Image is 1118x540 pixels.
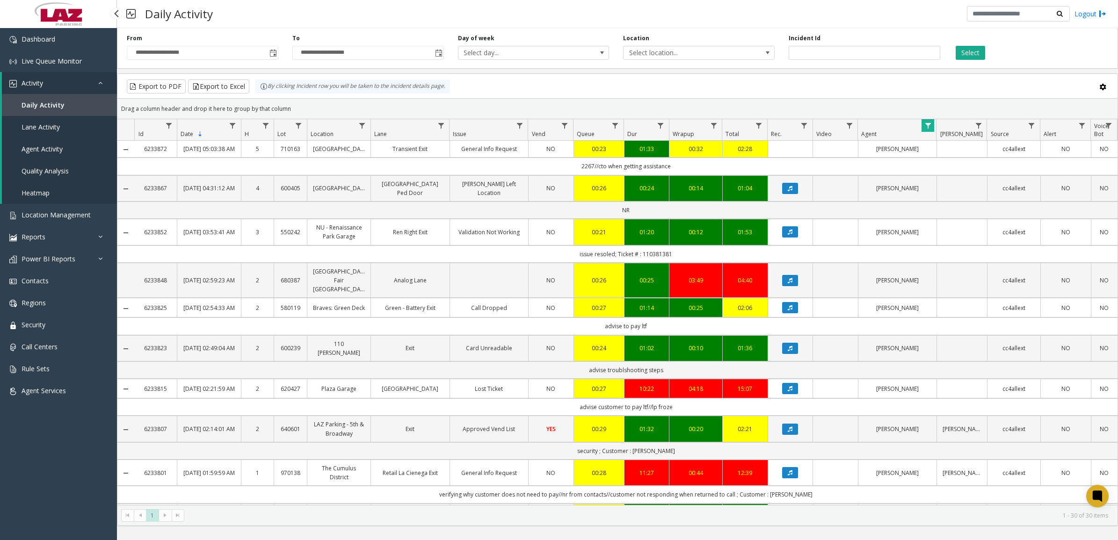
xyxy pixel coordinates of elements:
span: NO [546,276,555,284]
a: Activity [2,72,117,94]
a: Queue Filter Menu [609,119,622,132]
a: [PERSON_NAME] [864,384,931,393]
a: 00:10 [675,344,717,353]
span: Security [22,320,45,329]
a: cc4allext [993,468,1035,477]
span: Daily Activity [22,101,65,109]
span: Call Centers [22,342,58,351]
a: NO [534,344,568,353]
div: 01:02 [630,344,664,353]
a: Id Filter Menu [162,119,175,132]
a: 3 [247,228,269,237]
a: NO [1097,425,1112,433]
a: [GEOGRAPHIC_DATA] Fair [GEOGRAPHIC_DATA] [313,267,365,294]
a: [DATE] 02:14:01 AM [183,425,235,433]
span: Dashboard [22,35,55,43]
a: 00:26 [580,184,618,193]
span: Rule Sets [22,364,50,373]
a: cc4allext [993,425,1035,433]
div: 00:27 [580,384,618,393]
a: [PERSON_NAME] [864,228,931,237]
a: [GEOGRAPHIC_DATA] [313,184,365,193]
img: 'icon' [9,80,17,87]
a: Retail La Cienega Exit [377,468,443,477]
a: Braves: Green Deck [313,303,365,312]
a: Lane Activity [2,116,117,138]
a: Exit [377,344,443,353]
a: NO [534,184,568,193]
span: Regions [22,298,46,307]
a: [PERSON_NAME] [864,344,931,353]
a: [PERSON_NAME] [864,303,931,312]
a: Collapse Details [117,229,134,237]
a: Card Unreadable [456,344,523,353]
span: Location Management [22,210,91,219]
img: 'icon' [9,388,17,395]
a: 2 [247,303,269,312]
a: General Info Request [456,144,523,153]
a: 710163 [280,144,301,153]
a: Voice Bot Filter Menu [1103,119,1115,132]
div: 00:12 [675,228,717,237]
a: [PERSON_NAME] [864,468,931,477]
a: NO [1046,276,1085,285]
img: 'icon' [9,322,17,329]
a: 00:29 [580,425,618,433]
a: 2 [247,276,269,285]
span: NO [546,469,555,477]
button: Export to PDF [127,79,186,94]
td: security ; Customer : [PERSON_NAME] [134,442,1118,460]
a: NO [1097,184,1112,193]
a: Collapse Details [117,385,134,393]
label: Location [623,34,649,43]
a: [GEOGRAPHIC_DATA] [377,384,443,393]
a: [DATE] 02:59:23 AM [183,276,235,285]
a: NO [534,276,568,285]
img: 'icon' [9,234,17,241]
div: 00:14 [675,184,717,193]
label: Incident Id [789,34,820,43]
a: 00:21 [580,228,618,237]
a: [DATE] 01:59:59 AM [183,468,235,477]
div: 04:18 [675,384,717,393]
a: NO [534,144,568,153]
span: Reports [22,232,45,241]
a: 02:28 [728,144,762,153]
a: NO [1097,344,1112,353]
a: 5 [247,144,269,153]
div: 01:14 [630,303,664,312]
a: Daily Activity [2,94,117,116]
div: 12:39 [728,468,762,477]
a: LAZ Parking - 5th & Broadway [313,420,365,438]
a: NO [1046,468,1085,477]
a: NO [1046,344,1085,353]
span: NO [546,228,555,236]
a: Issue Filter Menu [513,119,526,132]
a: cc4allext [993,384,1035,393]
a: [GEOGRAPHIC_DATA] Ped Door [377,180,443,197]
a: 2 [247,384,269,393]
span: Queue [577,130,595,138]
div: 03:49 [675,276,717,285]
span: Agent [861,130,877,138]
div: By clicking Incident row you will be taken to the incident details page. [255,79,450,94]
span: Alert [1044,130,1056,138]
a: 6233823 [140,344,171,353]
a: 6233815 [140,384,171,393]
span: NO [546,184,555,192]
a: NO [1046,144,1085,153]
a: Collapse Details [117,185,134,193]
a: Wrapup Filter Menu [707,119,720,132]
span: H [245,130,249,138]
div: 00:20 [675,425,717,433]
img: logout [1099,9,1106,19]
a: 680387 [280,276,301,285]
a: 02:21 [728,425,762,433]
div: 01:20 [630,228,664,237]
a: 640601 [280,425,301,433]
a: 1 [247,468,269,477]
span: Voice Bot [1094,122,1109,138]
a: Collapse Details [117,469,134,477]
